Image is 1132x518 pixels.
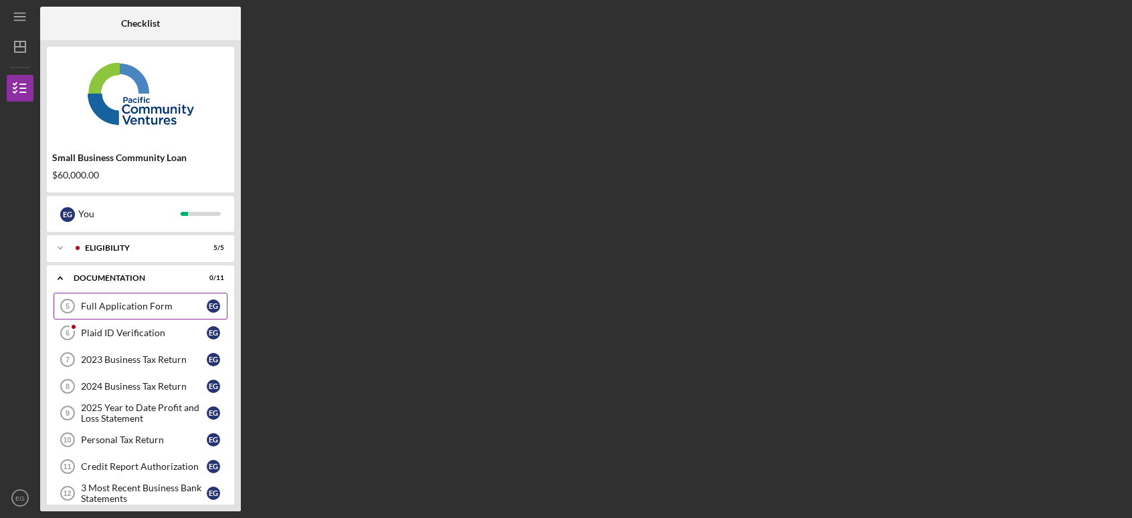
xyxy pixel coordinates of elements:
b: Checklist [121,18,160,29]
tspan: 11 [63,463,71,471]
div: E G [207,299,220,313]
div: 3 Most Recent Business Bank Statements [81,483,207,504]
a: 10Personal Tax ReturnEG [54,426,227,453]
tspan: 9 [66,409,70,417]
a: 92025 Year to Date Profit and Loss StatementEG [54,400,227,426]
tspan: 5 [66,302,70,310]
div: 2023 Business Tax Return [81,354,207,365]
a: 6Plaid ID VerificationEG [54,319,227,346]
div: You [78,203,181,225]
tspan: 10 [63,436,71,444]
a: 72023 Business Tax ReturnEG [54,346,227,373]
div: 5 / 5 [200,244,224,252]
div: E G [207,380,220,393]
tspan: 7 [66,356,70,364]
div: 2024 Business Tax Return [81,381,207,392]
div: E G [207,487,220,500]
div: E G [207,460,220,473]
tspan: 8 [66,382,70,390]
div: E G [60,207,75,222]
text: EG [15,495,25,502]
a: 123 Most Recent Business Bank StatementsEG [54,480,227,507]
div: Personal Tax Return [81,434,207,445]
a: 5Full Application FormEG [54,293,227,319]
tspan: 12 [63,489,71,497]
div: Small Business Community Loan [52,152,229,163]
div: E G [207,406,220,420]
div: E G [207,326,220,340]
div: Documentation [74,274,191,282]
div: Plaid ID Verification [81,328,207,338]
img: Product logo [47,53,234,134]
button: EG [7,485,33,511]
div: Credit Report Authorization [81,461,207,472]
div: E G [207,353,220,366]
div: Eligibility [85,244,191,252]
a: 82024 Business Tax ReturnEG [54,373,227,400]
div: $60,000.00 [52,170,229,180]
tspan: 6 [66,329,70,337]
div: 0 / 11 [200,274,224,282]
div: E G [207,433,220,446]
div: Full Application Form [81,301,207,311]
div: 2025 Year to Date Profit and Loss Statement [81,402,207,424]
a: 11Credit Report AuthorizationEG [54,453,227,480]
